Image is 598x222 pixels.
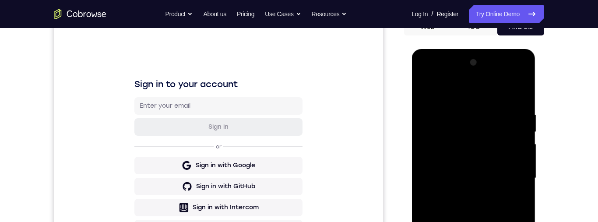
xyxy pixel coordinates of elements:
button: Sign in with Intercom [81,181,249,198]
div: Sign in with GitHub [142,164,201,173]
button: Sign in with Zendesk [81,202,249,219]
div: Sign in with Zendesk [140,206,204,215]
a: About us [203,5,226,23]
h1: Sign in to your account [81,60,249,72]
div: Sign in with Intercom [139,185,205,194]
button: Sign in with Google [81,139,249,156]
a: Log In [412,5,428,23]
span: / [431,9,433,19]
a: Go to the home page [54,9,106,19]
input: Enter your email [86,84,243,92]
button: Resources [312,5,347,23]
a: Pricing [237,5,254,23]
button: Sign in with GitHub [81,160,249,177]
p: or [160,125,169,132]
a: Register [437,5,458,23]
button: Product [165,5,193,23]
a: Try Online Demo [469,5,544,23]
button: Use Cases [265,5,301,23]
div: Sign in with Google [142,143,201,152]
button: Sign in [81,100,249,118]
